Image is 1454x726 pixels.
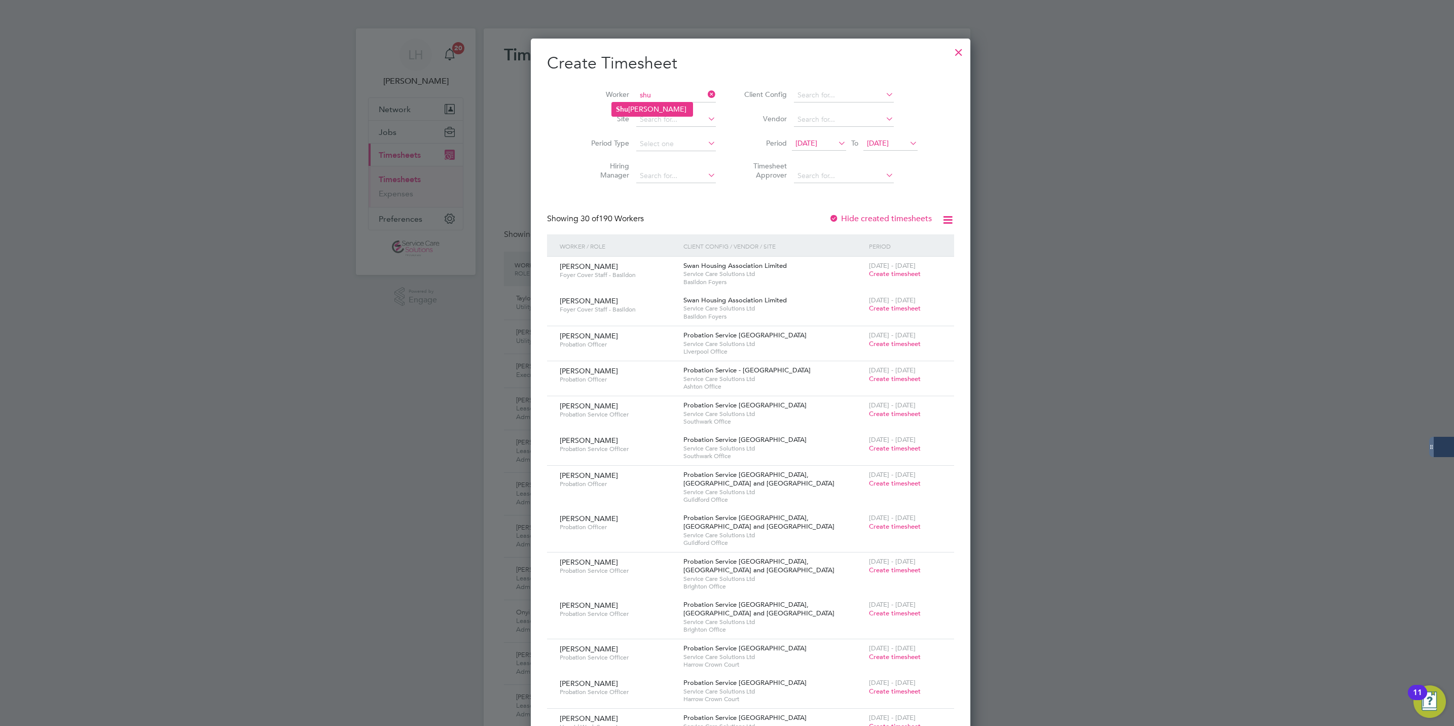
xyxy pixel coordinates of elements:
[869,374,921,383] span: Create timesheet
[683,618,864,626] span: Service Care Solutions Ltd
[584,161,629,180] label: Hiring Manager
[683,401,807,409] span: Probation Service [GEOGRAPHIC_DATA]
[683,261,787,270] span: Swan Housing Association Limited
[560,271,676,279] span: Foyer Cover Staff - Basildon
[683,435,807,444] span: Probation Service [GEOGRAPHIC_DATA]
[683,644,807,652] span: Probation Service [GEOGRAPHIC_DATA]
[869,600,916,609] span: [DATE] - [DATE]
[869,339,921,348] span: Create timesheet
[683,470,834,488] span: Probation Service [GEOGRAPHIC_DATA], [GEOGRAPHIC_DATA] and [GEOGRAPHIC_DATA]
[869,479,921,488] span: Create timesheet
[869,644,916,652] span: [DATE] - [DATE]
[869,513,916,522] span: [DATE] - [DATE]
[560,480,676,488] span: Probation Officer
[560,305,676,314] span: Foyer Cover Staff - Basildon
[869,566,921,574] span: Create timesheet
[636,113,716,127] input: Search for...
[683,575,864,583] span: Service Care Solutions Ltd
[794,169,894,183] input: Search for...
[584,90,629,99] label: Worker
[683,513,834,531] span: Probation Service [GEOGRAPHIC_DATA], [GEOGRAPHIC_DATA] and [GEOGRAPHIC_DATA]
[683,270,864,278] span: Service Care Solutions Ltd
[867,139,889,148] span: [DATE]
[869,331,916,339] span: [DATE] - [DATE]
[683,313,864,321] span: Basildon Foyers
[869,304,921,313] span: Create timesheet
[636,137,716,151] input: Select one
[848,136,861,150] span: To
[794,113,894,127] input: Search for...
[557,234,681,258] div: Worker / Role
[560,679,618,688] span: [PERSON_NAME]
[683,278,864,286] span: Basildon Foyers
[683,557,834,574] span: Probation Service [GEOGRAPHIC_DATA], [GEOGRAPHIC_DATA] and [GEOGRAPHIC_DATA]
[683,375,864,383] span: Service Care Solutions Ltd
[741,161,787,180] label: Timesheet Approver
[795,139,817,148] span: [DATE]
[1413,685,1446,718] button: Open Resource Center, 11 new notifications
[560,601,618,610] span: [PERSON_NAME]
[683,695,864,703] span: Harrow Crown Court
[683,296,787,304] span: Swan Housing Association Limited
[636,88,716,102] input: Search for...
[560,366,618,375] span: [PERSON_NAME]
[560,610,676,618] span: Probation Service Officer
[560,644,618,653] span: [PERSON_NAME]
[580,214,599,224] span: 30 of
[869,687,921,696] span: Create timesheet
[560,340,676,349] span: Probation Officer
[794,88,894,102] input: Search for...
[683,348,864,356] span: Liverpool Office
[869,557,916,566] span: [DATE] - [DATE]
[683,678,807,687] span: Probation Service [GEOGRAPHIC_DATA]
[683,661,864,669] span: Harrow Crown Court
[612,102,693,116] li: [PERSON_NAME]
[560,375,676,384] span: Probation Officer
[683,304,864,313] span: Service Care Solutions Ltd
[869,470,916,479] span: [DATE] - [DATE]
[741,114,787,123] label: Vendor
[869,296,916,304] span: [DATE] - [DATE]
[683,582,864,591] span: Brighton Office
[741,90,787,99] label: Client Config
[683,539,864,547] span: Guildford Office
[683,488,864,496] span: Service Care Solutions Ltd
[869,522,921,531] span: Create timesheet
[560,714,618,723] span: [PERSON_NAME]
[741,139,787,148] label: Period
[683,410,864,418] span: Service Care Solutions Ltd
[560,567,676,575] span: Probation Service Officer
[584,114,629,123] label: Site
[560,296,618,305] span: [PERSON_NAME]
[580,214,644,224] span: 190 Workers
[1413,693,1422,706] div: 11
[560,436,618,445] span: [PERSON_NAME]
[636,169,716,183] input: Search for...
[869,609,921,617] span: Create timesheet
[869,713,916,722] span: [DATE] - [DATE]
[560,558,618,567] span: [PERSON_NAME]
[683,418,864,426] span: Southwark Office
[869,444,921,453] span: Create timesheet
[560,471,618,480] span: [PERSON_NAME]
[683,452,864,460] span: Southwark Office
[869,269,921,278] span: Create timesheet
[683,713,807,722] span: Probation Service [GEOGRAPHIC_DATA]
[616,105,628,114] b: Shu
[869,409,921,418] span: Create timesheet
[560,688,676,696] span: Probation Service Officer
[683,331,807,339] span: Probation Service [GEOGRAPHIC_DATA]
[869,652,921,661] span: Create timesheet
[560,410,676,419] span: Probation Service Officer
[866,234,944,258] div: Period
[869,261,916,270] span: [DATE] - [DATE]
[683,496,864,504] span: Guildford Office
[869,366,916,374] span: [DATE] - [DATE]
[560,523,676,531] span: Probation Officer
[683,340,864,348] span: Service Care Solutions Ltd
[560,514,618,523] span: [PERSON_NAME]
[869,678,916,687] span: [DATE] - [DATE]
[683,653,864,661] span: Service Care Solutions Ltd
[683,444,864,453] span: Service Care Solutions Ltd
[681,234,866,258] div: Client Config / Vendor / Site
